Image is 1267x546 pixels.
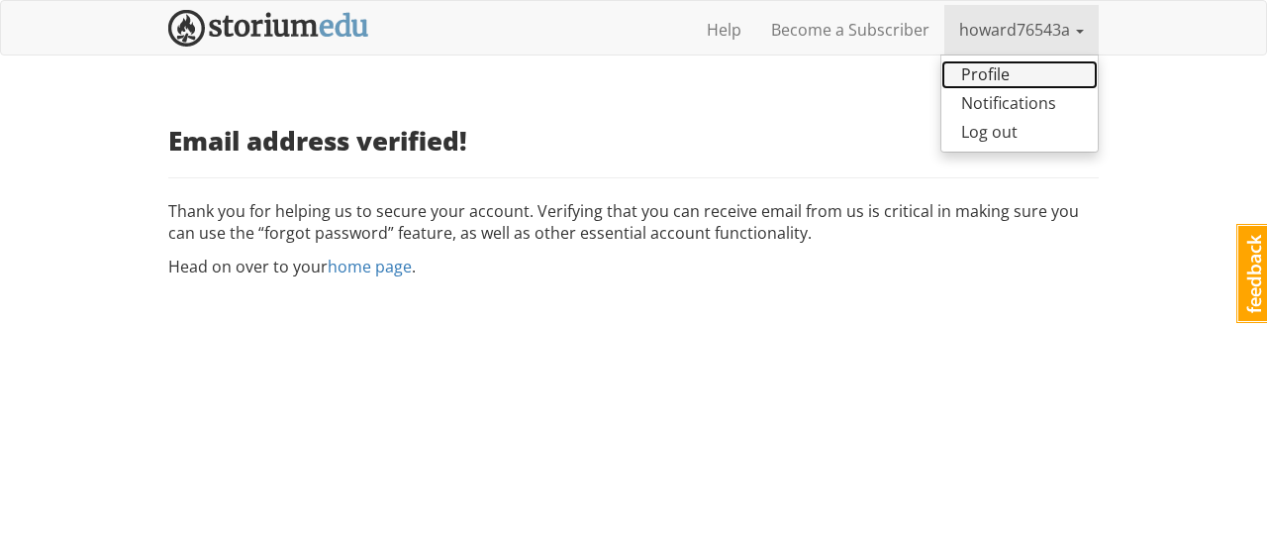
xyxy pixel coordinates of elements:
a: home page [328,256,412,277]
a: Profile [941,60,1098,89]
h3: Email address verified! [168,127,1099,156]
ul: howard76543a [940,55,1099,153]
a: Become a Subscriber [756,5,944,55]
a: howard76543a [944,5,1099,55]
p: Thank you for helping us to secure your account. Verifying that you can receive email from us is ... [168,200,1099,246]
a: Notifications [941,89,1098,118]
img: StoriumEDU [168,10,369,47]
a: Log out [941,118,1098,147]
p: Head on over to your . [168,256,1099,278]
a: Help [692,5,756,55]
